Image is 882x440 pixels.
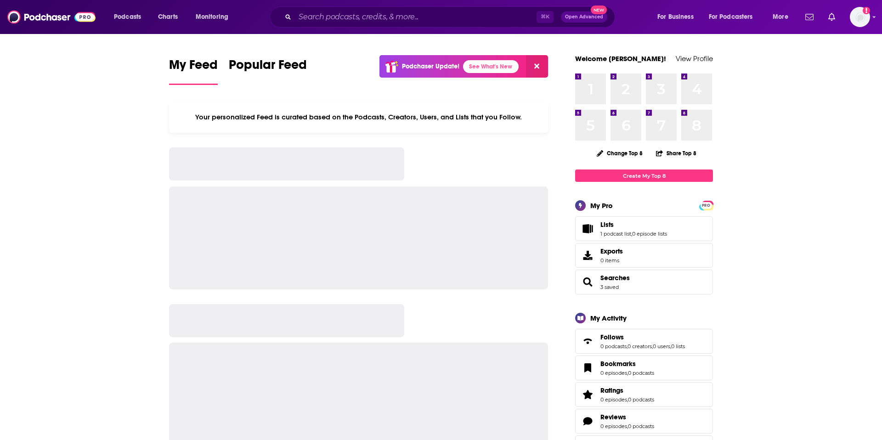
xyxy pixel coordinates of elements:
[802,9,817,25] a: Show notifications dropdown
[703,10,766,24] button: open menu
[575,270,713,294] span: Searches
[627,396,628,403] span: ,
[158,11,178,23] span: Charts
[169,57,218,85] a: My Feed
[295,10,537,24] input: Search podcasts, credits, & more...
[578,249,597,262] span: Exports
[671,343,685,350] a: 0 lists
[575,329,713,354] span: Follows
[600,247,623,255] span: Exports
[863,7,870,14] svg: Add a profile image
[229,57,307,78] span: Popular Feed
[565,15,603,19] span: Open Advanced
[169,102,548,133] div: Your personalized Feed is curated based on the Podcasts, Creators, Users, and Lists that you Follow.
[402,62,459,70] p: Podchaser Update!
[600,231,631,237] a: 1 podcast list
[196,11,228,23] span: Monitoring
[561,11,607,23] button: Open AdvancedNew
[575,409,713,434] span: Reviews
[628,370,654,376] a: 0 podcasts
[7,8,96,26] img: Podchaser - Follow, Share and Rate Podcasts
[600,396,627,403] a: 0 episodes
[590,201,613,210] div: My Pro
[766,10,800,24] button: open menu
[578,415,597,428] a: Reviews
[628,343,652,350] a: 0 creators
[575,382,713,407] span: Ratings
[628,423,654,429] a: 0 podcasts
[627,370,628,376] span: ,
[575,216,713,241] span: Lists
[631,231,632,237] span: ,
[709,11,753,23] span: For Podcasters
[850,7,870,27] span: Logged in as kgolds
[676,54,713,63] a: View Profile
[632,231,667,237] a: 0 episode lists
[169,57,218,78] span: My Feed
[627,423,628,429] span: ,
[600,386,623,395] span: Ratings
[578,361,597,374] a: Bookmarks
[537,11,554,23] span: ⌘ K
[600,284,619,290] a: 3 saved
[701,202,712,209] a: PRO
[600,360,654,368] a: Bookmarks
[114,11,141,23] span: Podcasts
[850,7,870,27] button: Show profile menu
[825,9,839,25] a: Show notifications dropdown
[652,343,653,350] span: ,
[575,169,713,182] a: Create My Top 8
[850,7,870,27] img: User Profile
[591,147,648,159] button: Change Top 8
[600,220,614,229] span: Lists
[107,10,153,24] button: open menu
[628,396,654,403] a: 0 podcasts
[773,11,788,23] span: More
[600,274,630,282] a: Searches
[600,413,654,421] a: Reviews
[189,10,240,24] button: open menu
[600,360,636,368] span: Bookmarks
[600,333,685,341] a: Follows
[575,355,713,380] span: Bookmarks
[575,243,713,268] a: Exports
[600,257,623,264] span: 0 items
[600,333,624,341] span: Follows
[578,388,597,401] a: Ratings
[578,335,597,348] a: Follows
[578,276,597,288] a: Searches
[152,10,183,24] a: Charts
[670,343,671,350] span: ,
[600,343,627,350] a: 0 podcasts
[463,60,519,73] a: See What's New
[575,54,666,63] a: Welcome [PERSON_NAME]!
[590,314,627,322] div: My Activity
[651,10,705,24] button: open menu
[591,6,607,14] span: New
[600,220,667,229] a: Lists
[229,57,307,85] a: Popular Feed
[627,343,628,350] span: ,
[578,222,597,235] a: Lists
[656,144,697,162] button: Share Top 8
[600,423,627,429] a: 0 episodes
[278,6,624,28] div: Search podcasts, credits, & more...
[600,386,654,395] a: Ratings
[657,11,694,23] span: For Business
[600,413,626,421] span: Reviews
[600,370,627,376] a: 0 episodes
[653,343,670,350] a: 0 users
